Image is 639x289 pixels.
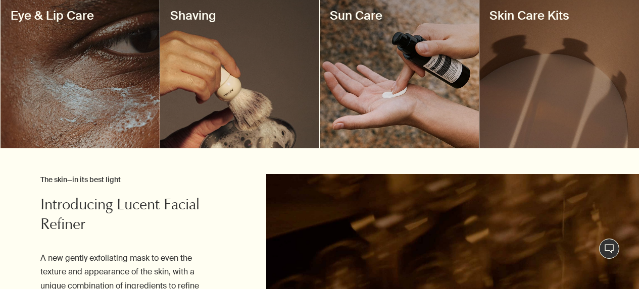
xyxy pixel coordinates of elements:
[40,196,213,237] h2: Introducing Lucent Facial Refiner
[40,174,213,186] h3: The skin—in its best light
[599,239,619,259] button: Live Assistance
[489,8,628,24] h3: Skin Care Kits
[330,8,469,24] h3: Sun Care
[170,8,309,24] h3: Shaving
[11,8,150,24] h3: Eye & Lip Care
